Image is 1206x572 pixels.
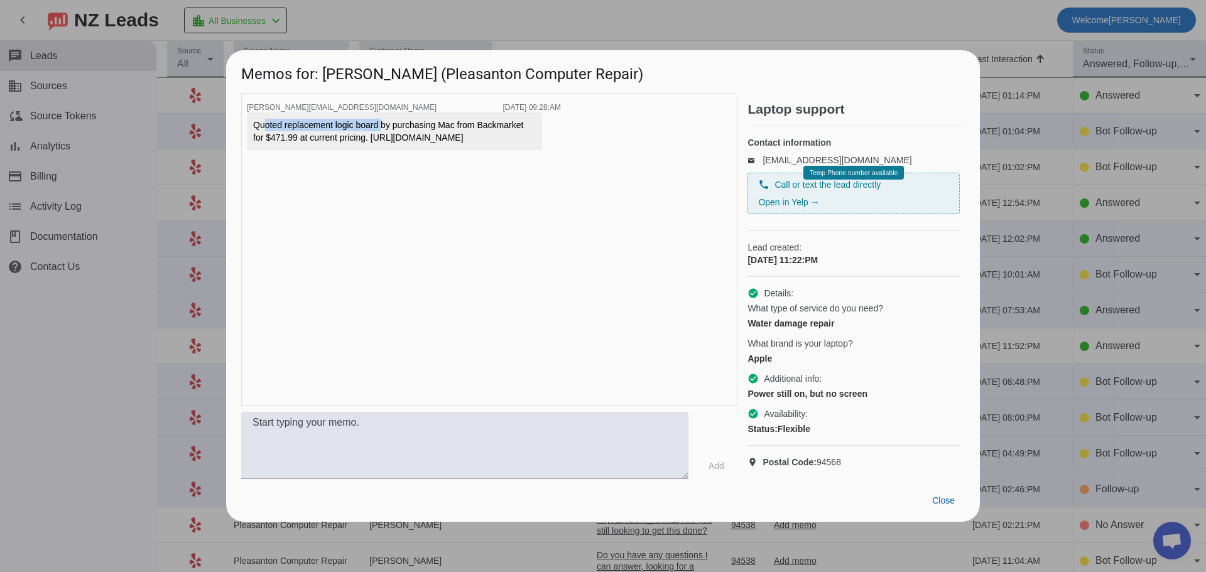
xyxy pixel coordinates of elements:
div: Apple [747,352,960,365]
span: Details: [764,287,793,299]
mat-icon: phone [758,179,769,190]
span: Lead created: [747,241,960,254]
mat-icon: location_on [747,457,763,467]
span: [PERSON_NAME][EMAIL_ADDRESS][DOMAIN_NAME] [247,103,437,112]
h2: Laptop support [747,103,965,116]
div: Power still on, but no screen [747,387,960,400]
h4: Contact information [747,136,960,149]
mat-icon: check_circle [747,373,759,384]
span: 94568 [763,456,841,468]
div: Flexible [747,423,960,435]
span: What type of service do you need? [747,302,883,315]
span: Call or text the lead directly [774,178,881,191]
div: [DATE] 09:28:AM [503,104,561,111]
div: Water damage repair [747,317,960,330]
span: Temp Phone number available [810,170,898,176]
a: [EMAIL_ADDRESS][DOMAIN_NAME] [763,155,911,165]
div: Quoted replacement logic board by purchasing Mac from Backmarket for $471.99 at current pricing. ... [253,119,536,144]
h1: Memos for: [PERSON_NAME] (Pleasanton Computer Repair) [226,50,980,92]
span: Additional info: [764,372,822,385]
mat-icon: email [747,157,763,163]
span: Close [932,495,955,505]
div: [DATE] 11:22:PM [747,254,960,266]
mat-icon: check_circle [747,408,759,419]
span: What brand is your laptop? [747,337,852,350]
strong: Status: [747,424,777,434]
span: Availability: [764,407,808,420]
a: Open in Yelp → [758,197,819,207]
strong: Postal Code: [763,457,817,467]
mat-icon: check_circle [747,288,759,299]
button: Close [922,489,965,512]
